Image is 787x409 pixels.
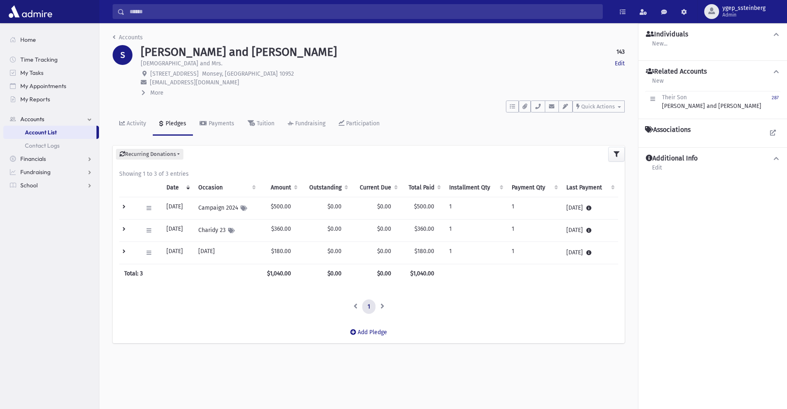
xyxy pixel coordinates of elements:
a: Activity [113,112,153,136]
div: Showing 1 to 3 of 3 entries [119,170,618,178]
span: $0.00 [327,248,342,255]
h1: [PERSON_NAME] and [PERSON_NAME] [141,45,337,59]
a: Participation [332,112,386,136]
div: Payments [207,120,234,127]
span: Monsey, [GEOGRAPHIC_DATA] 10952 [202,70,294,77]
span: School [20,182,38,189]
a: Fundraising [281,112,332,136]
td: 1 [507,219,561,242]
td: 1 [507,242,561,264]
h4: Additional Info [646,154,698,163]
span: $0.00 [377,225,391,232]
a: Pledges [153,112,193,136]
span: Quick Actions [581,103,615,110]
p: [DEMOGRAPHIC_DATA] and Mrs. [141,59,222,68]
a: Accounts [3,112,99,126]
td: 1 [507,197,561,219]
span: My Reports [20,96,50,103]
button: Recurring Donations [116,149,183,160]
span: ygep_ssteinberg [722,5,765,12]
a: New... [652,39,668,54]
span: Home [20,36,36,43]
td: Charidy 23 [193,219,259,242]
span: Contact Logs [25,142,60,149]
a: My Reports [3,93,99,106]
td: $180.00 [259,242,301,264]
a: Time Tracking [3,53,99,66]
span: $0.00 [327,203,342,210]
th: Payment Qty: activate to sort column ascending [507,178,561,197]
a: Account List [3,126,96,139]
th: Outstanding: activate to sort column ascending [301,178,351,197]
span: Their Son [662,94,687,101]
span: $180.00 [414,248,434,255]
span: $0.00 [377,203,391,210]
td: 1 [444,219,507,242]
a: My Appointments [3,79,99,93]
a: Add Pledge [344,322,394,342]
th: $1,040.00 [259,264,301,283]
strong: 143 [616,48,625,56]
a: 287 [772,93,779,110]
div: [PERSON_NAME] and [PERSON_NAME] [662,93,761,110]
input: Search [125,4,602,19]
span: More [150,89,164,96]
small: 287 [772,95,779,100]
a: School [3,179,99,192]
a: Payments [193,112,241,136]
td: Campaign 2024 [193,197,259,219]
button: Additional Info [645,154,780,163]
a: Home [3,33,99,46]
button: Related Accounts [645,67,780,76]
th: Installment Qty: activate to sort column ascending [444,178,507,197]
td: [DATE] [161,242,193,264]
button: More [141,88,164,97]
td: [DATE] [161,197,193,219]
span: My Tasks [20,69,43,77]
div: S [113,45,132,65]
td: 1 [444,242,507,264]
h4: Individuals [646,30,688,39]
th: Occasion : activate to sort column ascending [193,178,259,197]
h4: Related Accounts [646,67,707,76]
th: Total: 3 [119,264,259,283]
td: [DATE] [561,242,618,264]
a: Financials [3,152,99,165]
a: Accounts [113,34,143,41]
span: [EMAIL_ADDRESS][DOMAIN_NAME] [150,79,239,86]
span: $0.00 [377,248,391,255]
th: $0.00 [351,264,401,283]
span: [STREET_ADDRESS] [150,70,199,77]
td: [DATE] [561,219,618,242]
button: Quick Actions [573,100,625,112]
span: Admin [722,12,765,18]
a: My Tasks [3,66,99,79]
td: [DATE] [193,242,259,264]
th: Total Paid: activate to sort column ascending [401,178,445,197]
span: $500.00 [414,203,434,210]
span: $0.00 [327,225,342,232]
a: Tuition [241,112,281,136]
a: Contact Logs [3,139,99,152]
img: AdmirePro [7,3,54,20]
div: Activity [125,120,146,127]
a: Fundraising [3,165,99,179]
span: Accounts [20,115,44,123]
span: Account List [25,129,57,136]
span: Fundraising [20,168,51,176]
a: 1 [362,299,375,314]
div: Pledges [164,120,186,127]
th: Current Due: activate to sort column ascending [351,178,401,197]
a: Edit [652,163,662,178]
div: Tuition [255,120,274,127]
th: $0.00 [301,264,351,283]
button: Individuals [645,30,780,39]
td: [DATE] [561,197,618,219]
span: Financials [20,155,46,163]
nav: breadcrumb [113,33,143,45]
div: Fundraising [294,120,325,127]
a: Edit [615,59,625,68]
th: Last Payment: activate to sort column ascending [561,178,618,197]
h4: Associations [645,126,691,134]
span: My Appointments [20,82,66,90]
